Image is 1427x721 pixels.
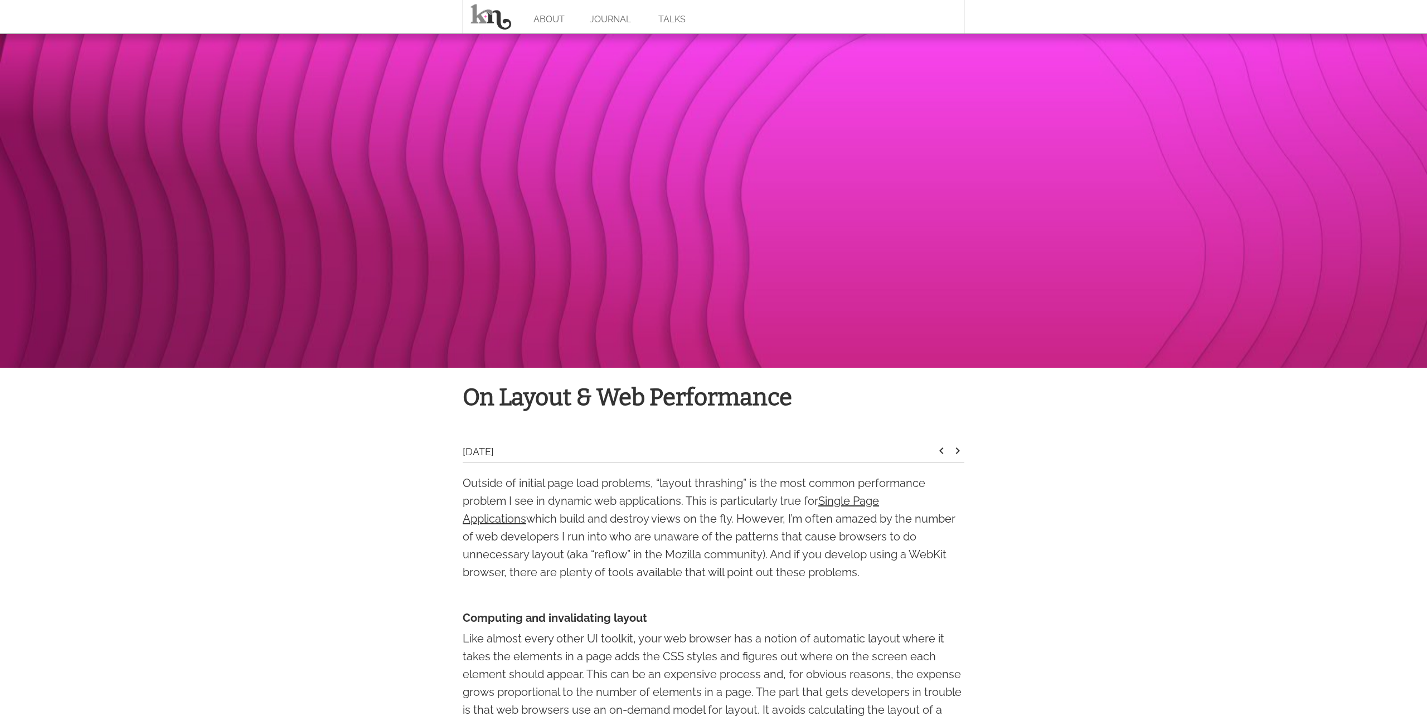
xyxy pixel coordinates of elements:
[935,444,948,457] i: keyboard_arrow_left
[463,609,964,627] h4: Computing and invalidating layout
[463,474,964,581] p: Outside of initial page load problems, “layout thrashing” is the most common performance problem ...
[951,444,964,457] i: keyboard_arrow_right
[935,448,948,460] a: keyboard_arrow_left
[463,379,964,416] h1: On Layout & Web Performance
[463,444,935,462] div: [DATE]
[951,448,964,460] a: keyboard_arrow_right
[463,494,879,525] a: Single Page Applications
